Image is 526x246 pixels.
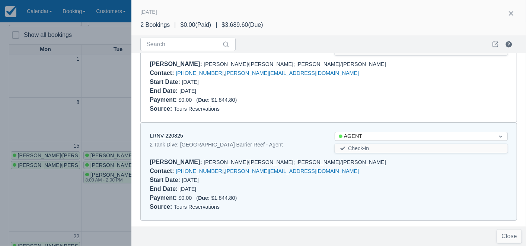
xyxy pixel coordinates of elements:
[150,88,179,94] div: End Date :
[150,202,508,211] div: Tours Reservations
[150,70,176,76] div: Contact :
[150,61,204,67] div: [PERSON_NAME] :
[150,193,508,202] div: $0.00
[150,176,323,184] div: [DATE]
[497,133,504,140] span: Dropdown icon
[335,144,508,153] button: Check-in
[150,140,323,149] div: 2 Tank Dive: [GEOGRAPHIC_DATA] Barrier Reef - Agent
[339,132,490,141] div: AGENT
[150,204,174,210] div: Source :
[150,97,178,103] div: Payment :
[225,70,359,76] a: [PERSON_NAME][EMAIL_ADDRESS][DOMAIN_NAME]
[170,20,180,29] div: |
[150,79,182,85] div: Start Date :
[176,168,224,174] a: [PHONE_NUMBER]
[146,38,221,51] input: Search
[150,86,323,95] div: [DATE]
[140,20,170,29] div: 2 Bookings
[150,184,323,193] div: [DATE]
[150,177,182,183] div: Start Date :
[150,195,178,201] div: Payment :
[196,97,237,103] span: ( $1,844.80 )
[150,133,183,139] a: LRNV-220825
[198,97,211,103] div: Due:
[150,60,508,69] div: [PERSON_NAME]/[PERSON_NAME]; [PERSON_NAME]/[PERSON_NAME]
[150,158,508,167] div: [PERSON_NAME]/[PERSON_NAME]; [PERSON_NAME]/[PERSON_NAME]
[176,70,224,76] a: [PHONE_NUMBER]
[150,78,323,86] div: [DATE]
[150,69,508,78] div: ,
[150,186,179,192] div: End Date :
[150,159,204,165] div: [PERSON_NAME] :
[221,20,263,29] div: $3,689.60 ( Due )
[196,195,237,201] span: ( $1,844.80 )
[181,20,211,29] div: $0.00 ( Paid )
[150,95,508,104] div: $0.00
[150,167,508,176] div: ,
[150,104,508,113] div: Tours Reservations
[150,168,176,174] div: Contact :
[225,168,359,174] a: [PERSON_NAME][EMAIL_ADDRESS][DOMAIN_NAME]
[211,20,221,29] div: |
[497,230,522,243] button: Close
[198,195,211,201] div: Due:
[150,105,174,112] div: Source :
[140,7,157,16] div: [DATE]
